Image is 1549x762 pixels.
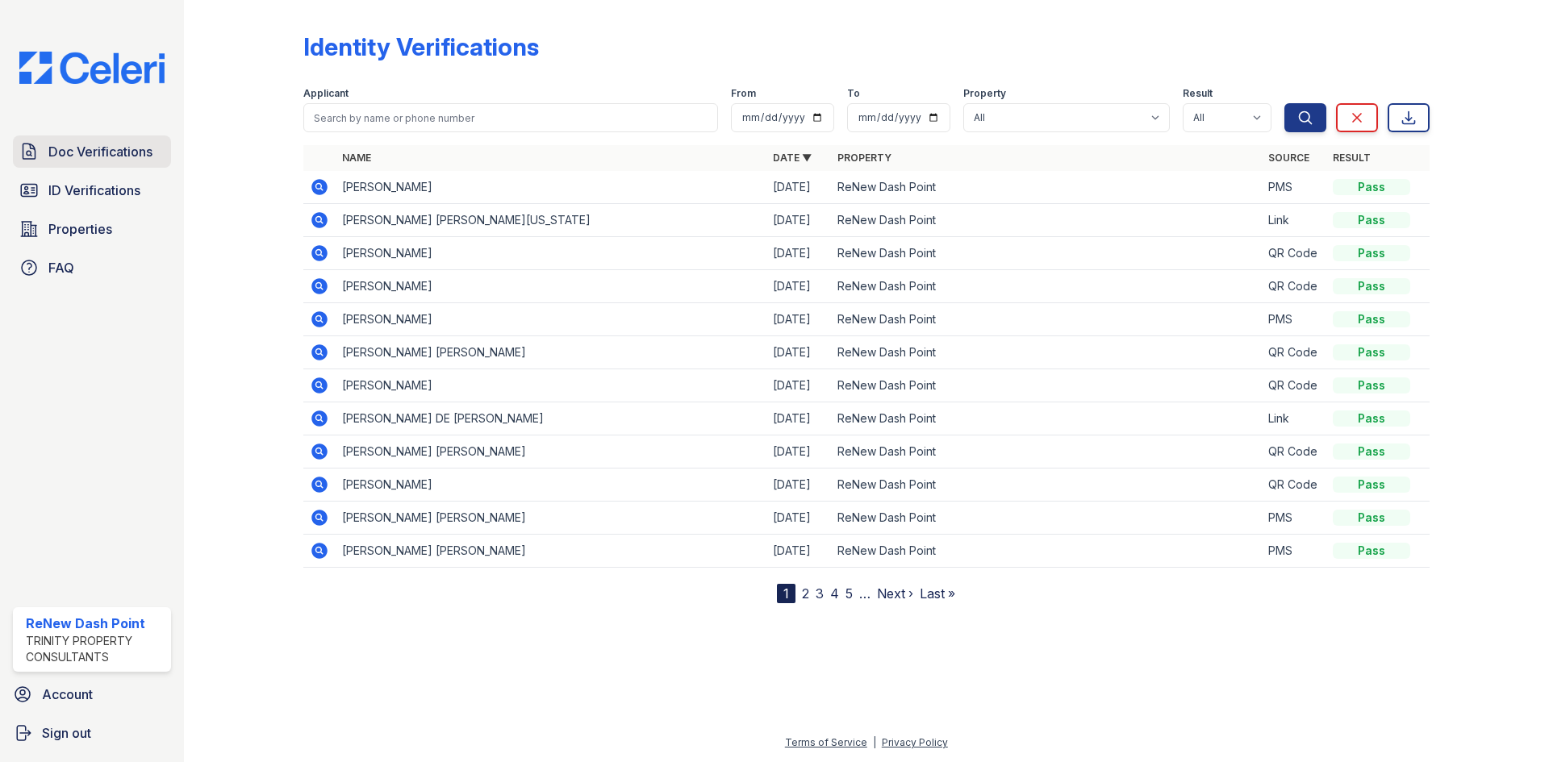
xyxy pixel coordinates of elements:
a: Last » [920,585,955,602]
a: Name [342,152,371,164]
div: ReNew Dash Point [26,614,165,633]
div: Pass [1333,377,1410,393]
a: Sign out [6,717,177,749]
div: Pass [1333,543,1410,559]
input: Search by name or phone number [303,103,718,132]
td: [DATE] [766,270,831,303]
div: Pass [1333,311,1410,327]
div: Pass [1333,477,1410,493]
img: CE_Logo_Blue-a8612792a0a2168367f1c8372b55b34899dd931a85d93a1a3d3e32e68fde9ad4.png [6,52,177,84]
td: ReNew Dash Point [831,435,1262,468]
a: Property [837,152,891,164]
td: ReNew Dash Point [831,468,1262,502]
td: [DATE] [766,435,831,468]
span: Account [42,685,93,704]
a: Result [1333,152,1371,164]
label: Applicant [303,87,349,100]
div: Pass [1333,212,1410,228]
div: Pass [1333,344,1410,360]
td: [PERSON_NAME] [336,270,766,303]
td: QR Code [1262,468,1326,502]
span: ID Verifications [48,181,140,200]
td: [PERSON_NAME] [336,303,766,336]
td: [PERSON_NAME] [336,237,766,270]
td: QR Code [1262,369,1326,402]
td: [DATE] [766,502,831,535]
a: Privacy Policy [882,736,948,748]
td: [DATE] [766,171,831,204]
td: [DATE] [766,468,831,502]
td: ReNew Dash Point [831,336,1262,369]
td: [DATE] [766,303,831,336]
td: ReNew Dash Point [831,171,1262,204]
td: [DATE] [766,237,831,270]
a: Source [1268,152,1309,164]
td: [PERSON_NAME] [PERSON_NAME] [336,435,766,468]
span: Properties [48,219,112,239]
td: [PERSON_NAME] [PERSON_NAME] [336,336,766,369]
a: 2 [802,585,809,602]
td: ReNew Dash Point [831,535,1262,568]
div: Pass [1333,278,1410,294]
td: QR Code [1262,435,1326,468]
a: Next › [877,585,913,602]
div: Identity Verifications [303,32,539,61]
td: [PERSON_NAME] [336,369,766,402]
td: PMS [1262,502,1326,535]
td: [PERSON_NAME] [PERSON_NAME] [336,535,766,568]
span: … [859,584,871,603]
label: From [731,87,756,100]
div: Pass [1333,510,1410,526]
td: [DATE] [766,402,831,435]
div: 1 [777,584,795,603]
div: | [873,736,876,748]
span: FAQ [48,258,74,277]
td: ReNew Dash Point [831,204,1262,237]
a: Terms of Service [785,736,867,748]
td: PMS [1262,171,1326,204]
div: Pass [1333,179,1410,195]
label: Property [963,87,1006,100]
td: ReNew Dash Point [831,303,1262,336]
a: 4 [830,585,839,602]
td: [DATE] [766,204,831,237]
td: [DATE] [766,369,831,402]
span: Sign out [42,723,91,743]
a: 5 [845,585,853,602]
td: [PERSON_NAME] [PERSON_NAME][US_STATE] [336,204,766,237]
td: ReNew Dash Point [831,369,1262,402]
td: PMS [1262,303,1326,336]
a: FAQ [13,252,171,284]
td: [DATE] [766,535,831,568]
div: Trinity Property Consultants [26,633,165,665]
td: QR Code [1262,336,1326,369]
label: Result [1183,87,1213,100]
td: Link [1262,402,1326,435]
td: [DATE] [766,336,831,369]
td: ReNew Dash Point [831,237,1262,270]
td: ReNew Dash Point [831,402,1262,435]
div: Pass [1333,245,1410,261]
td: ReNew Dash Point [831,502,1262,535]
a: 3 [816,585,824,602]
td: ReNew Dash Point [831,270,1262,303]
a: Account [6,678,177,710]
a: Properties [13,213,171,245]
a: ID Verifications [13,174,171,206]
span: Doc Verifications [48,142,152,161]
td: Link [1262,204,1326,237]
td: [PERSON_NAME] DE [PERSON_NAME] [336,402,766,435]
label: To [847,87,860,100]
td: PMS [1262,535,1326,568]
td: [PERSON_NAME] [PERSON_NAME] [336,502,766,535]
td: QR Code [1262,270,1326,303]
td: [PERSON_NAME] [336,468,766,502]
div: Pass [1333,410,1410,427]
a: Date ▼ [773,152,812,164]
td: [PERSON_NAME] [336,171,766,204]
a: Doc Verifications [13,135,171,168]
div: Pass [1333,443,1410,460]
td: QR Code [1262,237,1326,270]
